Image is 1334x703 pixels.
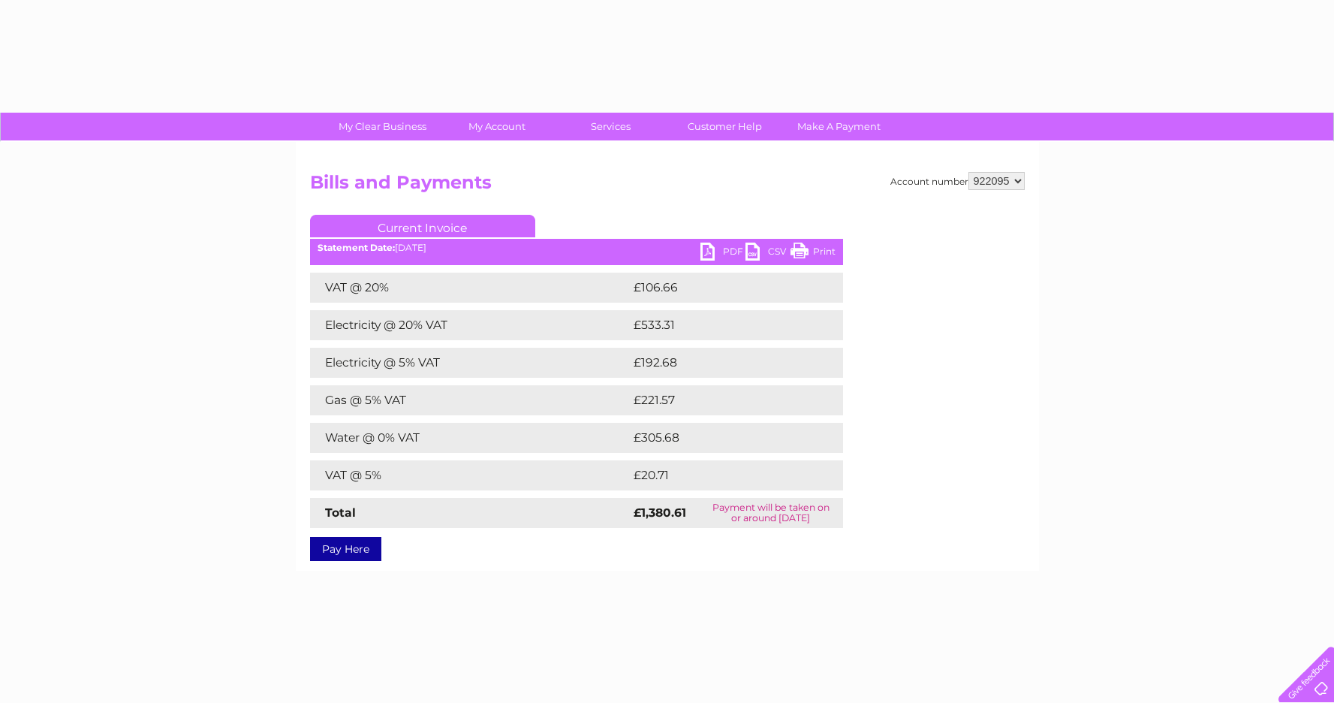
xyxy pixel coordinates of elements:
a: CSV [745,243,790,264]
a: PDF [700,243,745,264]
td: £192.68 [630,348,816,378]
td: £221.57 [630,385,815,415]
h2: Bills and Payments [310,172,1025,201]
a: Customer Help [663,113,787,140]
a: Services [549,113,673,140]
b: Statement Date: [318,242,395,253]
td: Electricity @ 5% VAT [310,348,630,378]
a: Pay Here [310,537,381,561]
a: Current Invoice [310,215,535,237]
a: Make A Payment [777,113,901,140]
strong: Total [325,505,356,520]
td: £20.71 [630,460,812,490]
a: My Account [435,113,559,140]
td: Electricity @ 20% VAT [310,310,630,340]
td: Water @ 0% VAT [310,423,630,453]
td: £106.66 [630,273,816,303]
td: Payment will be taken on or around [DATE] [699,498,843,528]
div: Account number [890,172,1025,190]
div: [DATE] [310,243,843,253]
td: £305.68 [630,423,817,453]
a: Print [790,243,836,264]
a: My Clear Business [321,113,444,140]
td: VAT @ 20% [310,273,630,303]
td: Gas @ 5% VAT [310,385,630,415]
td: £533.31 [630,310,815,340]
td: VAT @ 5% [310,460,630,490]
strong: £1,380.61 [634,505,686,520]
